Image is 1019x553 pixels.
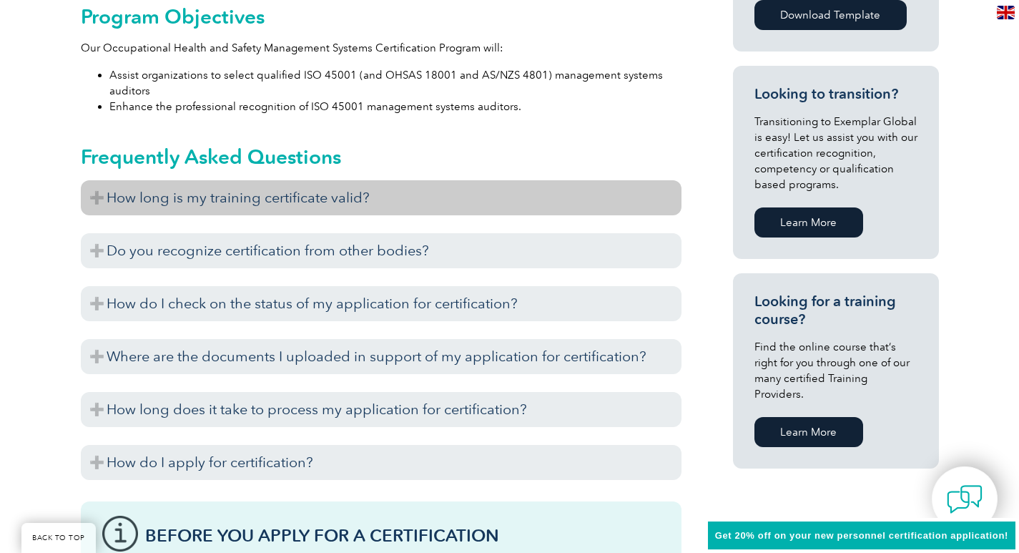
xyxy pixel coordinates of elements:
h3: Looking for a training course? [754,293,917,328]
p: Find the online course that’s right for you through one of our many certified Training Providers. [754,339,917,402]
span: Get 20% off on your new personnel certification application! [715,530,1008,541]
li: Assist organizations to select qualified ISO 45001 (and OHSAS 18001 and AS/NZS 4801) management s... [109,67,681,99]
a: Learn More [754,207,863,238]
img: en [997,6,1015,19]
p: Our Occupational Health and Safety Management Systems Certification Program will: [81,40,681,56]
h3: How long is my training certificate valid? [81,180,681,215]
h3: Do you recognize certification from other bodies? [81,233,681,268]
img: contact-chat.png [947,481,983,517]
a: Learn More [754,417,863,447]
a: BACK TO TOP [21,523,96,553]
h3: Where are the documents I uploaded in support of my application for certification? [81,339,681,374]
li: Enhance the professional recognition of ISO 45001 management systems auditors. [109,99,681,114]
h3: How do I check on the status of my application for certification? [81,286,681,321]
h3: How long does it take to process my application for certification? [81,392,681,427]
p: Transitioning to Exemplar Global is easy! Let us assist you with our certification recognition, c... [754,114,917,192]
h3: How do I apply for certification? [81,445,681,480]
h3: Before You Apply For a Certification [145,527,660,544]
h2: Program Objectives [81,5,681,28]
h2: Frequently Asked Questions [81,145,681,168]
h3: Looking to transition? [754,85,917,103]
